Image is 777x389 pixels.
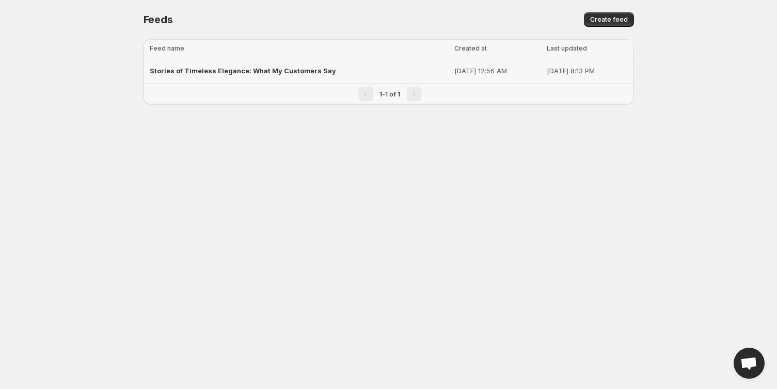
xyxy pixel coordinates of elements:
[734,348,765,379] a: Open chat
[547,66,628,76] p: [DATE] 8:13 PM
[454,44,487,52] span: Created at
[590,15,628,24] span: Create feed
[150,67,336,75] span: Stories of Timeless Elegance: What My Customers Say
[144,13,173,26] span: Feeds
[144,83,634,104] nav: Pagination
[547,44,587,52] span: Last updated
[584,12,634,27] button: Create feed
[454,66,541,76] p: [DATE] 12:56 AM
[379,90,400,98] span: 1-1 of 1
[150,44,184,52] span: Feed name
